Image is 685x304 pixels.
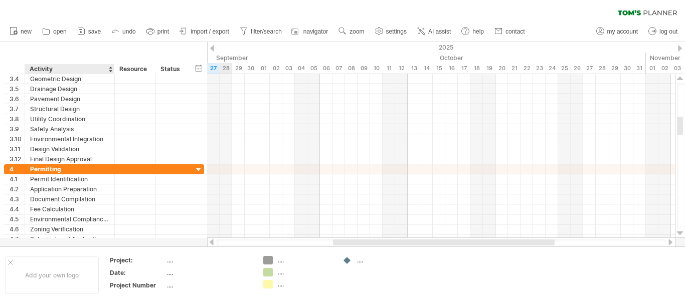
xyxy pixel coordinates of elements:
span: open [53,28,67,35]
div: Tuesday, 7 October 2025 [332,63,345,74]
span: save [88,28,101,35]
span: log out [659,28,677,35]
div: Structural Design [30,104,109,114]
div: Saturday, 1 November 2025 [646,63,658,74]
div: 4.5 [10,214,25,224]
div: Sunday, 19 October 2025 [483,63,495,74]
span: AI assist [428,28,451,35]
span: print [157,28,169,35]
div: Friday, 31 October 2025 [633,63,646,74]
div: Sunday, 28 September 2025 [220,63,232,74]
div: Sunday, 12 October 2025 [395,63,408,74]
div: Thursday, 16 October 2025 [445,63,458,74]
div: Tuesday, 28 October 2025 [596,63,608,74]
a: import / export [177,25,232,38]
span: undo [122,28,136,35]
div: Friday, 24 October 2025 [546,63,558,74]
div: Drainage Design [30,84,109,94]
a: my account [594,25,641,38]
div: 3.12 [10,154,25,164]
div: Final Design Approval [30,154,109,164]
div: Sunday, 2 November 2025 [658,63,671,74]
a: navigator [290,25,331,38]
div: Add your own logo [5,256,99,294]
div: Thursday, 30 October 2025 [621,63,633,74]
div: Environmental Compliance Check [30,214,109,224]
span: contact [505,28,525,35]
a: undo [109,25,139,38]
span: navigator [303,28,328,35]
div: Monday, 13 October 2025 [408,63,420,74]
div: Date: [110,268,165,277]
div: Design Validation [30,144,109,154]
div: Zoning Verification [30,224,109,234]
div: .... [278,268,332,276]
div: 3.9 [10,124,25,134]
div: Saturday, 27 September 2025 [207,63,220,74]
a: contact [492,25,528,38]
div: Submission of Applications [30,234,109,244]
div: Thursday, 23 October 2025 [533,63,546,74]
a: settings [373,25,410,38]
div: 4.2 [10,184,25,194]
div: 4.3 [10,194,25,204]
div: Wednesday, 29 October 2025 [608,63,621,74]
div: Application Preparation [30,184,109,194]
span: help [472,28,484,35]
div: Sunday, 26 October 2025 [571,63,583,74]
a: save [75,25,104,38]
div: 4.1 [10,174,25,184]
div: Tuesday, 30 September 2025 [245,63,257,74]
div: Saturday, 4 October 2025 [295,63,307,74]
div: Thursday, 2 October 2025 [270,63,282,74]
div: Friday, 10 October 2025 [370,63,383,74]
div: .... [167,281,251,289]
div: 4.4 [10,204,25,214]
div: .... [357,256,412,264]
span: zoom [350,28,364,35]
div: Monday, 6 October 2025 [320,63,332,74]
div: Wednesday, 1 October 2025 [257,63,270,74]
div: Wednesday, 22 October 2025 [521,63,533,74]
div: Utility Coordination [30,114,109,124]
a: AI assist [415,25,454,38]
span: my account [607,28,638,35]
span: filter/search [251,28,282,35]
div: 3.7 [10,104,25,114]
div: 3.5 [10,84,25,94]
div: Monday, 27 October 2025 [583,63,596,74]
div: .... [278,280,332,288]
div: Project Number [110,281,165,289]
a: open [40,25,70,38]
div: Monday, 20 October 2025 [495,63,508,74]
div: Wednesday, 15 October 2025 [433,63,445,74]
div: Tuesday, 21 October 2025 [508,63,521,74]
div: Fee Calculation [30,204,109,214]
a: log out [646,25,680,38]
span: new [21,28,32,35]
div: Tuesday, 14 October 2025 [420,63,433,74]
div: Safety Analysis [30,124,109,134]
div: 3.4 [10,74,25,84]
div: Pavement Design [30,94,109,104]
div: Saturday, 11 October 2025 [383,63,395,74]
a: zoom [336,25,367,38]
span: import / export [191,28,229,35]
div: Status [160,64,183,74]
a: filter/search [237,25,285,38]
div: .... [167,256,251,264]
div: 3.11 [10,144,25,154]
div: 3.6 [10,94,25,104]
div: October 2025 [257,53,646,63]
div: Sunday, 5 October 2025 [307,63,320,74]
div: Friday, 3 October 2025 [282,63,295,74]
div: 4.7 [10,234,25,244]
span: settings [386,28,407,35]
div: Geometric Design [30,74,109,84]
div: 4 [10,164,25,174]
div: .... [167,268,251,277]
div: Saturday, 25 October 2025 [558,63,571,74]
a: help [459,25,487,38]
div: Project: [110,256,165,264]
div: Friday, 17 October 2025 [458,63,470,74]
